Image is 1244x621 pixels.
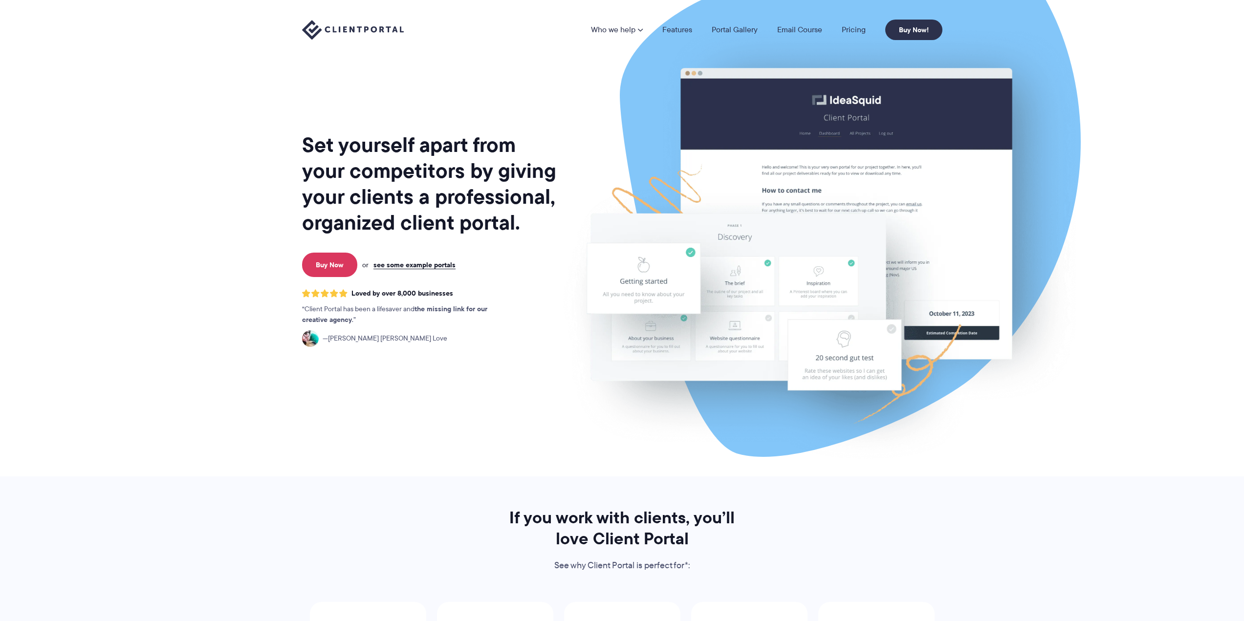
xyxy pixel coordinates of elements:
span: or [362,260,369,269]
a: Portal Gallery [712,26,758,34]
span: Loved by over 8,000 businesses [351,289,453,298]
a: Email Course [777,26,822,34]
h2: If you work with clients, you’ll love Client Portal [496,507,748,549]
strong: the missing link for our creative agency [302,303,487,325]
a: Pricing [842,26,866,34]
a: see some example portals [373,260,456,269]
a: Features [662,26,692,34]
a: Buy Now! [885,20,942,40]
a: Who we help [591,26,643,34]
p: See why Client Portal is perfect for*: [496,558,748,573]
span: [PERSON_NAME] [PERSON_NAME] Love [323,333,447,344]
p: Client Portal has been a lifesaver and . [302,304,507,325]
a: Buy Now [302,253,357,277]
h1: Set yourself apart from your competitors by giving your clients a professional, organized client ... [302,132,558,236]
